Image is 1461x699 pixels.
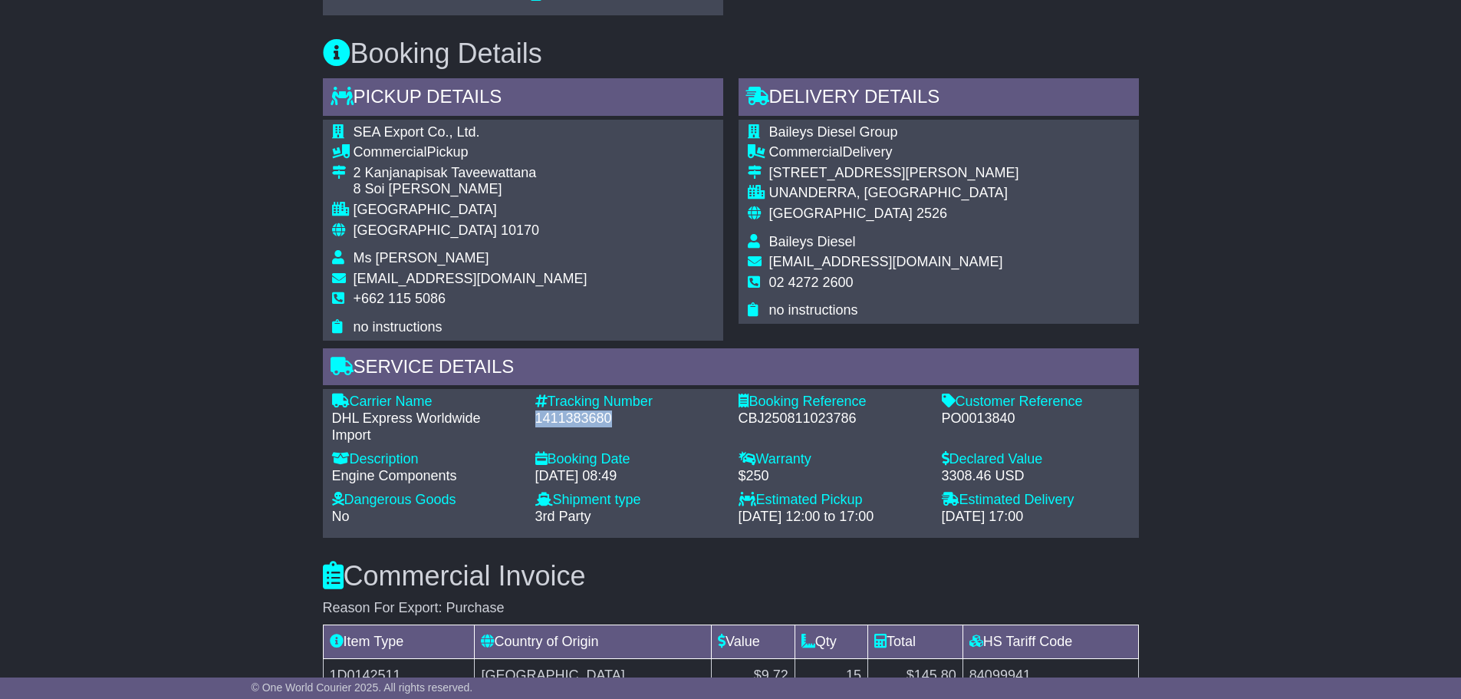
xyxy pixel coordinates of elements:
div: Pickup Details [323,78,723,120]
span: no instructions [354,319,443,335]
span: Baileys Diesel [769,234,856,249]
div: [DATE] 08:49 [535,468,723,485]
td: 84099941 [962,658,1138,692]
td: Total [867,625,962,658]
div: Description [332,451,520,468]
div: Shipment type [535,492,723,509]
div: Estimated Delivery [942,492,1130,509]
div: 1411383680 [535,410,723,427]
span: [EMAIL_ADDRESS][DOMAIN_NAME] [354,271,587,286]
div: Warranty [739,451,926,468]
td: Value [711,625,795,658]
span: 10170 [501,223,539,238]
span: 02 4272 2600 [769,275,854,290]
div: Estimated Pickup [739,492,926,509]
div: [STREET_ADDRESS][PERSON_NAME] [769,165,1019,182]
div: Reason For Export: Purchase [323,600,1139,617]
div: Booking Date [535,451,723,468]
div: Customer Reference [942,394,1130,410]
div: Dangerous Goods [332,492,520,509]
span: SEA Export Co., Ltd. [354,124,480,140]
span: [GEOGRAPHIC_DATA] [769,206,913,221]
td: $145.80 [867,658,962,692]
span: +662 115 5086 [354,291,446,306]
td: $9.72 [711,658,795,692]
div: Delivery Details [739,78,1139,120]
div: CBJ250811023786 [739,410,926,427]
h3: Booking Details [323,38,1139,69]
td: 1D0142511 [323,658,475,692]
div: 3308.46 USD [942,468,1130,485]
span: Commercial [354,144,427,160]
div: Pickup [354,144,587,161]
div: Carrier Name [332,394,520,410]
td: [GEOGRAPHIC_DATA] [475,658,712,692]
span: 2526 [916,206,947,221]
div: [DATE] 17:00 [942,509,1130,526]
span: Baileys Diesel Group [769,124,898,140]
div: Tracking Number [535,394,723,410]
span: Ms [PERSON_NAME] [354,250,489,265]
span: © One World Courier 2025. All rights reserved. [252,681,473,694]
div: 8 Soi [PERSON_NAME] [354,181,587,198]
div: Booking Reference [739,394,926,410]
div: $250 [739,468,926,485]
div: 2 Kanjanapisak Taveewattana [354,165,587,182]
span: [GEOGRAPHIC_DATA] [354,223,497,238]
div: [GEOGRAPHIC_DATA] [354,202,587,219]
td: Qty [795,625,867,658]
td: HS Tariff Code [962,625,1138,658]
div: Engine Components [332,468,520,485]
div: DHL Express Worldwide Import [332,410,520,443]
span: Commercial [769,144,843,160]
td: 15 [795,658,867,692]
div: PO0013840 [942,410,1130,427]
div: UNANDERRA, [GEOGRAPHIC_DATA] [769,185,1019,202]
td: Country of Origin [475,625,712,658]
div: Declared Value [942,451,1130,468]
div: Service Details [323,348,1139,390]
span: [EMAIL_ADDRESS][DOMAIN_NAME] [769,254,1003,269]
td: Item Type [323,625,475,658]
h3: Commercial Invoice [323,561,1139,592]
span: 3rd Party [535,509,591,524]
div: Delivery [769,144,1019,161]
span: no instructions [769,302,858,318]
div: [DATE] 12:00 to 17:00 [739,509,926,526]
span: No [332,509,350,524]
